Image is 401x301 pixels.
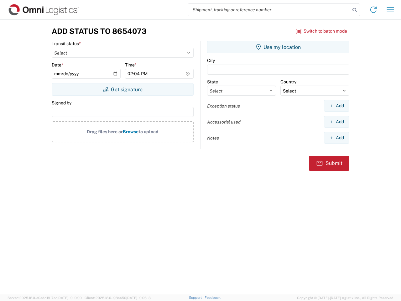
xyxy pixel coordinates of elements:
[85,296,151,300] span: Client: 2025.18.0-198a450
[8,296,82,300] span: Server: 2025.18.0-a0edd1917ac
[280,79,296,85] label: Country
[138,129,159,134] span: to upload
[52,41,81,46] label: Transit status
[207,58,215,63] label: City
[188,4,350,16] input: Shipment, tracking or reference number
[123,129,138,134] span: Browse
[189,296,205,299] a: Support
[52,100,71,106] label: Signed by
[52,62,63,68] label: Date
[126,296,151,300] span: [DATE] 10:06:13
[297,295,393,301] span: Copyright © [DATE]-[DATE] Agistix Inc., All Rights Reserved
[324,132,349,144] button: Add
[52,27,147,36] h3: Add Status to 8654073
[296,26,347,36] button: Switch to batch mode
[309,156,349,171] button: Submit
[207,79,218,85] label: State
[207,135,219,141] label: Notes
[207,41,349,53] button: Use my location
[324,100,349,112] button: Add
[52,83,194,96] button: Get signature
[207,119,241,125] label: Accessorial used
[324,116,349,128] button: Add
[125,62,137,68] label: Time
[57,296,82,300] span: [DATE] 10:10:00
[205,296,221,299] a: Feedback
[87,129,123,134] span: Drag files here or
[207,103,240,109] label: Exception status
